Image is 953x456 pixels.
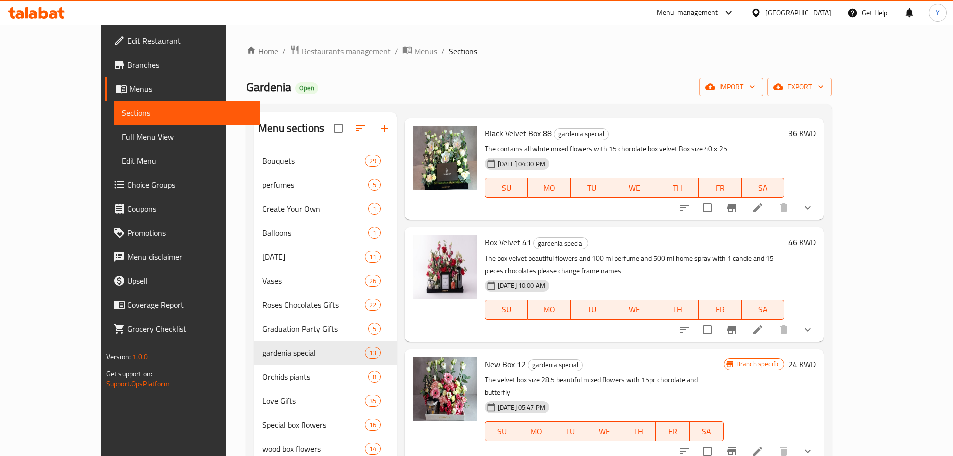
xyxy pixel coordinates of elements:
span: MO [523,424,549,439]
div: gardenia special [528,359,583,371]
span: Black Velvet Box 88 [485,126,552,141]
span: Edit Menu [122,155,252,167]
span: Select to update [697,319,718,340]
button: MO [528,178,570,198]
div: items [365,395,381,407]
a: Grocery Checklist [105,317,260,341]
div: perfumes5 [254,173,397,197]
span: 1 [369,228,380,238]
h6: 46 KWD [788,235,816,249]
span: TU [575,302,609,317]
a: Edit menu item [752,202,764,214]
button: export [767,78,832,96]
div: Orchids piants [262,371,368,383]
span: [DATE] 05:47 PM [494,403,549,412]
span: 1 [369,204,380,214]
button: Add section [373,116,397,140]
span: TH [660,181,695,195]
p: The velvet box size 28.5 beautiful mixed flowers with 15pc chocolate and butterfly [485,374,724,399]
span: TU [575,181,609,195]
button: sort-choices [673,196,697,220]
span: [DATE] 04:30 PM [494,159,549,169]
span: 5 [369,324,380,334]
span: WE [591,424,617,439]
span: Graduation Party Gifts [262,323,368,335]
a: Coverage Report [105,293,260,317]
a: Edit Menu [114,149,260,173]
div: wood box flowers [262,443,364,455]
span: Branches [127,59,252,71]
span: TU [557,424,583,439]
span: SA [694,424,720,439]
a: Full Menu View [114,125,260,149]
button: WE [613,178,656,198]
div: gardenia special [554,128,609,140]
a: Sections [114,101,260,125]
button: WE [613,300,656,320]
button: show more [796,318,820,342]
span: WE [617,302,652,317]
h6: 36 KWD [788,126,816,140]
span: 8 [369,372,380,382]
span: 1.0.0 [132,350,148,363]
div: items [368,203,381,215]
span: Version: [106,350,131,363]
span: Open [295,84,318,92]
button: TH [656,178,699,198]
img: Black Velvet Box 88 [413,126,477,190]
div: items [365,419,381,431]
button: FR [699,178,741,198]
span: Vases [262,275,364,287]
p: The contains all white mixed flowers with 15 chocolate box velvet Box size 40 × 25 [485,143,784,155]
div: Roses Chocolates Gifts22 [254,293,397,317]
button: SA [742,178,784,198]
div: items [365,155,381,167]
a: Menus [402,45,437,58]
div: gardenia special13 [254,341,397,365]
span: gardenia special [528,359,582,371]
div: items [365,443,381,455]
img: New Box 12 [413,357,477,421]
span: MO [532,302,566,317]
li: / [441,45,445,57]
span: Choice Groups [127,179,252,191]
button: TU [571,178,613,198]
div: items [365,275,381,287]
div: Balloons1 [254,221,397,245]
button: show more [796,196,820,220]
span: 16 [365,420,380,430]
span: Upsell [127,275,252,287]
h2: Menu sections [258,121,324,136]
div: items [365,299,381,311]
button: MO [528,300,570,320]
span: Menu disclaimer [127,251,252,263]
span: 5 [369,180,380,190]
a: Promotions [105,221,260,245]
div: Special box flowers16 [254,413,397,437]
span: 26 [365,276,380,286]
div: items [368,179,381,191]
button: WE [587,421,621,441]
a: Coupons [105,197,260,221]
span: Get support on: [106,367,152,380]
button: delete [772,318,796,342]
span: 13 [365,348,380,358]
div: Special box flowers [262,419,364,431]
div: items [368,371,381,383]
span: MO [532,181,566,195]
button: SU [485,300,528,320]
span: Restaurants management [302,45,391,57]
button: FR [656,421,690,441]
a: Branches [105,53,260,77]
span: SU [489,424,515,439]
span: FR [703,181,737,195]
span: Create Your Own [262,203,368,215]
li: / [282,45,286,57]
span: Box Velvet 41 [485,235,531,250]
img: Box Velvet 41 [413,235,477,299]
div: Graduation Party Gifts5 [254,317,397,341]
span: Y [936,7,940,18]
span: New Box 12 [485,357,526,372]
button: sort-choices [673,318,697,342]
